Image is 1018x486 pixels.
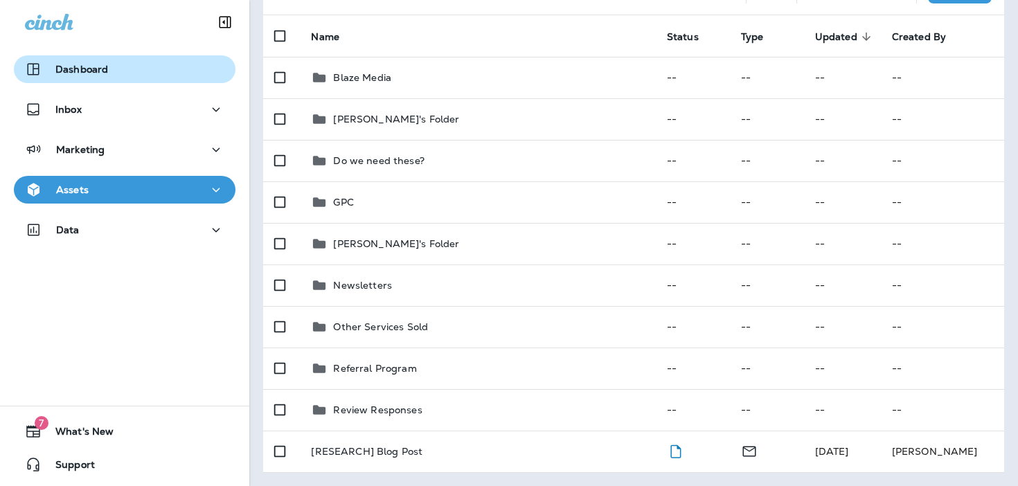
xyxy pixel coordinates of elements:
p: Referral Program [333,363,416,374]
p: Dashboard [55,64,108,75]
td: -- [730,98,804,140]
td: -- [881,57,1004,98]
td: -- [656,223,730,264]
p: Assets [56,184,89,195]
td: -- [656,140,730,181]
button: Marketing [14,136,235,163]
span: Status [667,30,717,43]
p: Other Services Sold [333,321,428,332]
td: -- [804,181,881,223]
p: Data [56,224,80,235]
span: Type [741,30,782,43]
td: -- [730,264,804,306]
td: -- [730,306,804,348]
span: Status [667,31,699,43]
span: Support [42,459,95,476]
td: -- [881,181,1004,223]
span: Draft [667,444,684,456]
td: -- [804,264,881,306]
p: Do we need these? [333,155,424,166]
button: Dashboard [14,55,235,83]
td: [PERSON_NAME] [881,431,1004,472]
p: [PERSON_NAME]'s Folder [333,114,459,125]
td: -- [881,223,1004,264]
button: Support [14,451,235,478]
td: -- [804,306,881,348]
span: Updated [815,30,875,43]
td: -- [730,348,804,389]
td: -- [881,140,1004,181]
p: Newsletters [333,280,392,291]
button: Inbox [14,96,235,123]
td: -- [730,57,804,98]
td: -- [881,389,1004,431]
td: -- [804,223,881,264]
p: Blaze Media [333,72,391,83]
span: Created By [892,31,946,43]
p: Marketing [56,144,105,155]
td: -- [656,181,730,223]
td: -- [656,348,730,389]
p: Inbox [55,104,82,115]
td: -- [881,306,1004,348]
span: Name [311,31,339,43]
span: Type [741,31,764,43]
td: -- [804,389,881,431]
span: What's New [42,426,114,442]
button: Collapse Sidebar [206,8,244,36]
td: -- [656,57,730,98]
td: -- [804,348,881,389]
span: Name [311,30,357,43]
td: -- [730,140,804,181]
span: 7 [35,416,48,430]
p: Review Responses [333,404,422,415]
td: -- [656,389,730,431]
button: Data [14,216,235,244]
span: Jason Munk [815,445,849,458]
button: 7What's New [14,417,235,445]
td: -- [881,264,1004,306]
td: -- [804,140,881,181]
p: [PERSON_NAME]'s Folder [333,238,459,249]
td: -- [804,98,881,140]
td: -- [730,389,804,431]
p: [RESEARCH] Blog Post [311,446,422,457]
button: Assets [14,176,235,204]
td: -- [656,98,730,140]
td: -- [881,98,1004,140]
span: Updated [815,31,857,43]
td: -- [881,348,1004,389]
span: Created By [892,30,964,43]
td: -- [656,306,730,348]
span: Email [741,444,758,456]
td: -- [656,264,730,306]
p: GPC [333,197,353,208]
td: -- [730,181,804,223]
td: -- [804,57,881,98]
td: -- [730,223,804,264]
